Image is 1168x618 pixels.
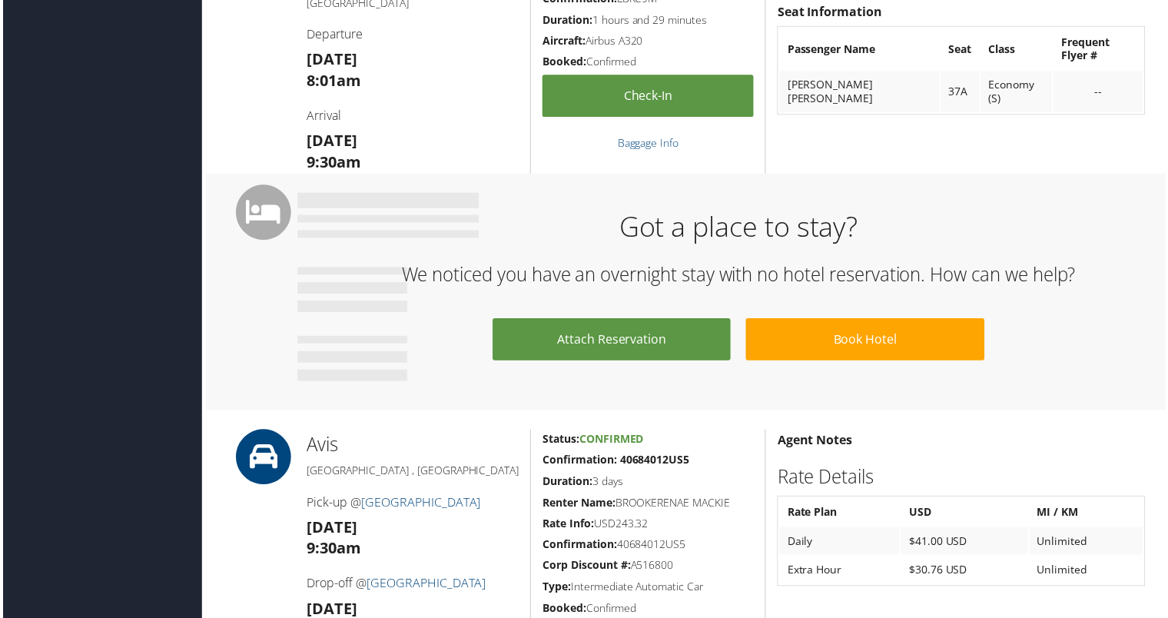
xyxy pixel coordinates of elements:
h5: Intermediate Automatic Car [542,582,754,597]
th: Passenger Name [780,28,941,70]
strong: Renter Name: [542,497,615,512]
strong: 9:30am [305,540,360,561]
strong: Type: [542,582,570,596]
h5: [GEOGRAPHIC_DATA] , [GEOGRAPHIC_DATA] [305,465,518,480]
td: [PERSON_NAME] [PERSON_NAME] [780,71,941,113]
a: Attach Reservation [492,320,731,362]
h4: Drop-off @ [305,577,518,594]
strong: Seat Information [778,3,883,20]
td: 37A [942,71,981,113]
strong: Confirmation: 40684012US5 [542,454,689,469]
a: Check-in [542,75,754,118]
strong: Corp Discount #: [542,560,630,575]
span: Confirmed [579,434,643,448]
th: Rate Plan [780,500,901,528]
h5: A516800 [542,560,754,576]
strong: [DATE] [305,519,356,540]
h4: Pick-up @ [305,496,518,513]
td: Extra Hour [780,559,901,586]
strong: Agent Notes [778,434,853,450]
td: $41.00 USD [902,530,1030,557]
h4: Arrival [305,108,518,125]
div: -- [1063,85,1137,99]
th: USD [902,500,1030,528]
strong: Confirmation: [542,540,616,554]
a: Baggage Info [617,136,679,151]
th: Class [982,28,1054,70]
td: Economy (S) [982,71,1054,113]
strong: 8:01am [305,71,360,91]
h5: 3 days [542,476,754,491]
th: Frequent Flyer # [1055,28,1145,70]
strong: Status: [542,434,579,448]
h5: USD243.32 [542,518,754,533]
strong: Booked: [542,55,586,69]
a: [GEOGRAPHIC_DATA] [365,577,485,594]
h5: 40684012US5 [542,540,754,555]
th: MI / KM [1031,500,1145,528]
th: Seat [942,28,981,70]
td: Daily [780,530,901,557]
strong: Duration: [542,12,592,27]
strong: Booked: [542,603,586,618]
strong: [DATE] [305,49,356,70]
h5: BROOKERENAE MACKIE [542,497,754,513]
strong: 9:30am [305,152,360,173]
strong: Rate Info: [542,518,593,533]
td: $30.76 USD [902,559,1030,586]
strong: [DATE] [305,131,356,151]
h5: 1 hours and 29 minutes [542,12,754,28]
h5: Confirmed [542,55,754,70]
strong: Duration: [542,476,592,490]
h2: Rate Details [778,466,1147,492]
h4: Departure [305,25,518,42]
td: Unlimited [1031,559,1145,586]
a: Book Hotel [746,320,985,362]
a: [GEOGRAPHIC_DATA] [360,496,479,513]
td: Unlimited [1031,530,1145,557]
h2: Avis [305,434,518,460]
h5: Airbus A320 [542,33,754,48]
strong: Aircraft: [542,33,585,48]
